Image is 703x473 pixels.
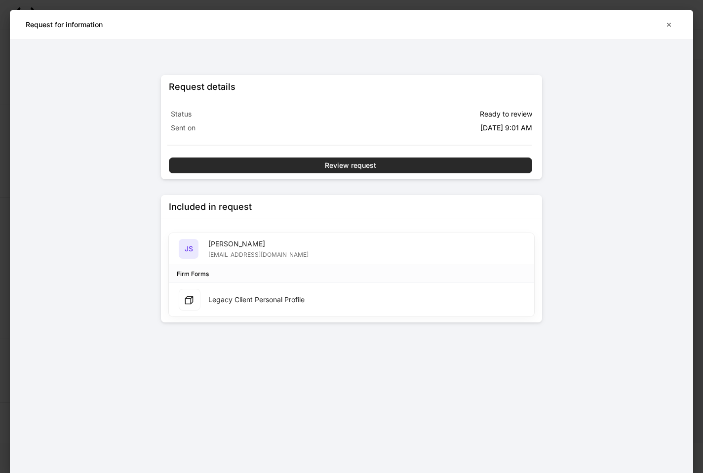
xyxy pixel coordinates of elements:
div: Review request [325,162,376,169]
p: [DATE] 9:01 AM [480,123,532,133]
div: Legacy Client Personal Profile [208,295,305,305]
p: Sent on [171,123,350,133]
div: [PERSON_NAME] [208,239,309,249]
h5: Request for information [26,20,103,30]
p: Status [171,109,350,119]
p: Ready to review [480,109,532,119]
div: Included in request [169,201,252,213]
button: Review request [169,158,532,173]
div: [EMAIL_ADDRESS][DOMAIN_NAME] [208,249,309,259]
div: Firm Forms [177,269,209,278]
h5: JS [185,244,193,254]
div: Request details [169,81,235,93]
